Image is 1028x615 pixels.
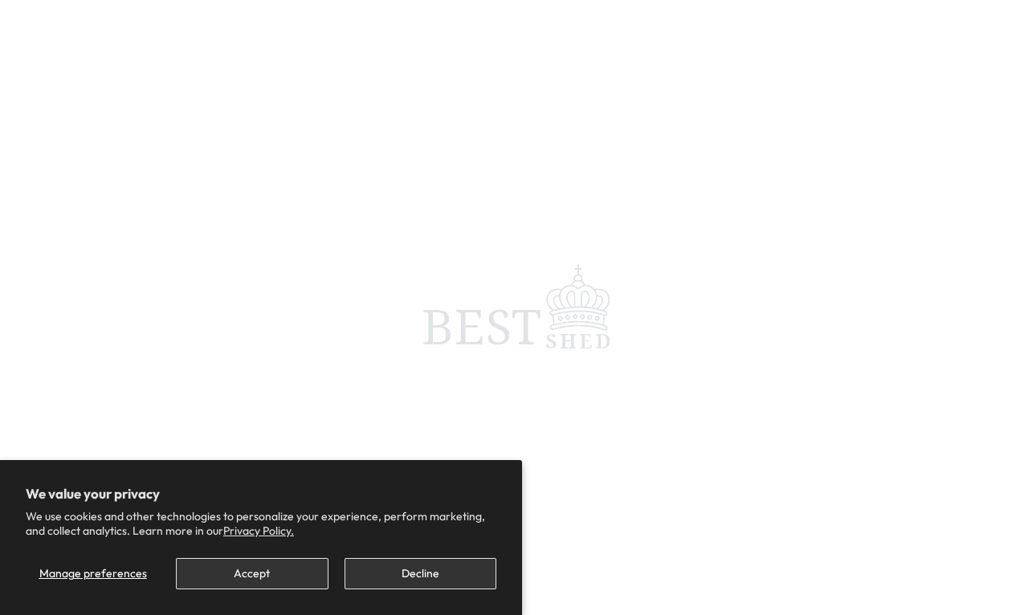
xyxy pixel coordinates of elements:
h2: We value your privacy [26,486,496,502]
button: Decline [345,558,496,589]
button: Accept [176,558,328,589]
a: Privacy Policy. [223,523,294,538]
span: Manage preferences [39,566,147,580]
button: Manage preferences [26,558,160,589]
p: We use cookies and other technologies to personalize your experience, perform marketing, and coll... [26,509,496,538]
